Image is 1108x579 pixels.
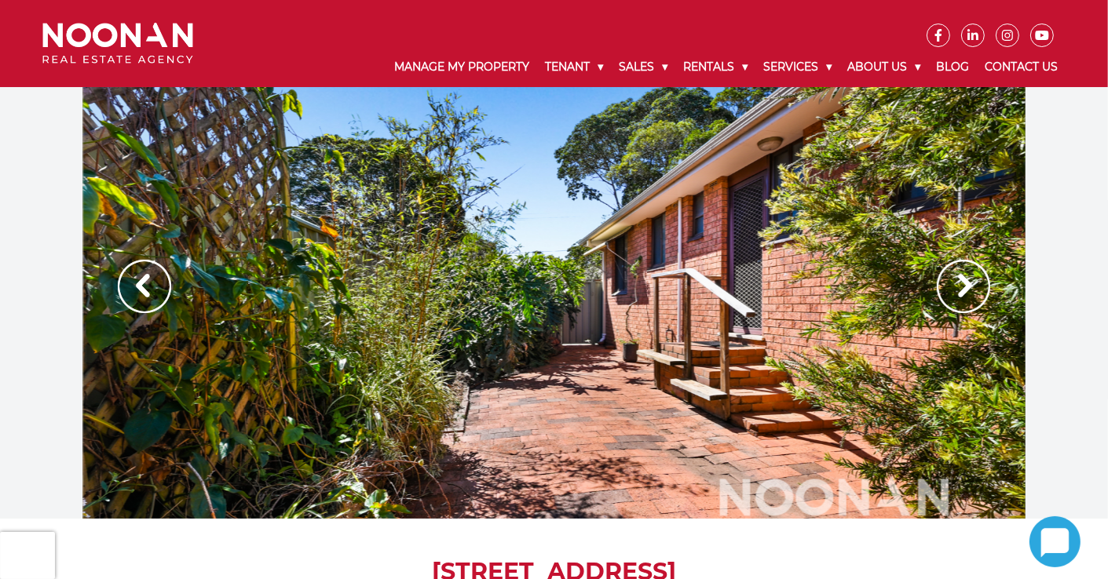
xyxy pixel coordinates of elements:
img: Noonan Real Estate Agency [42,23,193,64]
img: Arrow slider [118,260,171,313]
a: About Us [839,47,928,87]
a: Contact Us [977,47,1066,87]
img: Arrow slider [937,260,990,313]
a: Manage My Property [386,47,537,87]
a: Tenant [537,47,611,87]
a: Sales [611,47,675,87]
a: Services [755,47,839,87]
a: Rentals [675,47,755,87]
a: Blog [928,47,977,87]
